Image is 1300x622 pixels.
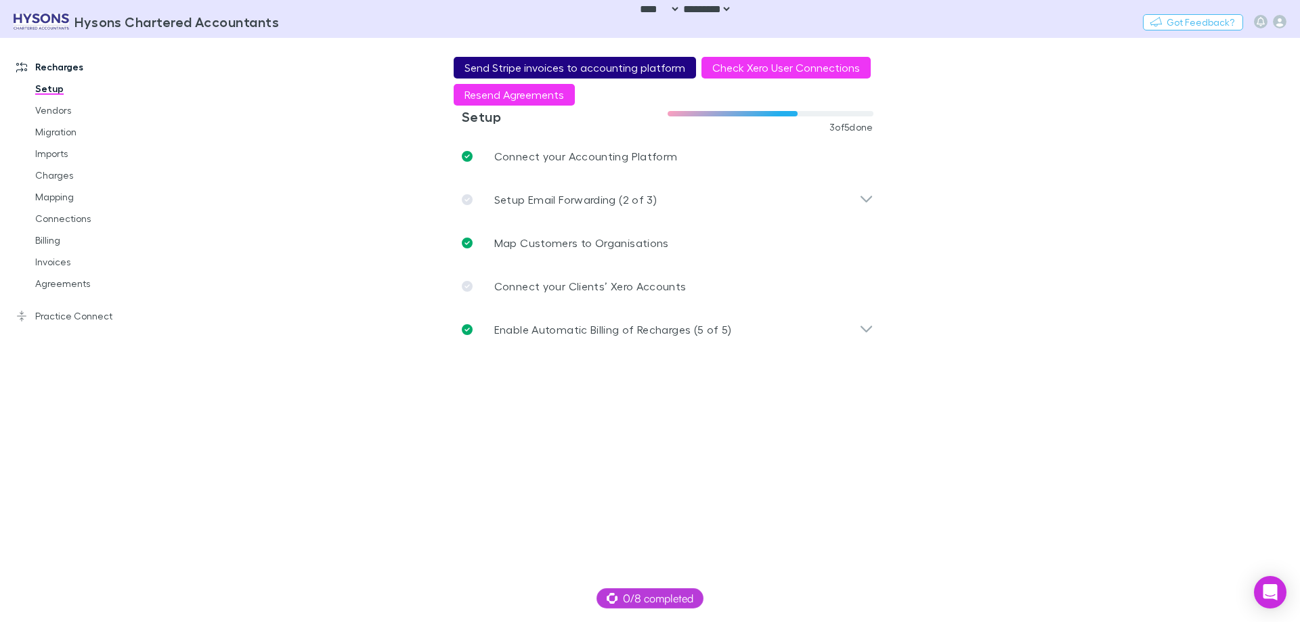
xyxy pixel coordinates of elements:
[22,143,183,164] a: Imports
[5,5,287,38] a: Hysons Chartered Accountants
[494,235,669,251] p: Map Customers to Organisations
[22,186,183,208] a: Mapping
[3,56,183,78] a: Recharges
[22,208,183,229] a: Connections
[494,148,678,164] p: Connect your Accounting Platform
[454,57,696,79] button: Send Stripe invoices to accounting platform
[451,221,884,265] a: Map Customers to Organisations
[22,251,183,273] a: Invoices
[1254,576,1286,608] div: Open Intercom Messenger
[22,229,183,251] a: Billing
[451,178,884,221] div: Setup Email Forwarding (2 of 3)
[451,308,884,351] div: Enable Automatic Billing of Recharges (5 of 5)
[22,121,183,143] a: Migration
[3,305,183,327] a: Practice Connect
[451,265,884,308] a: Connect your Clients’ Xero Accounts
[451,135,884,178] a: Connect your Accounting Platform
[14,14,69,30] img: Hysons Chartered Accountants's Logo
[494,192,657,208] p: Setup Email Forwarding (2 of 3)
[494,278,687,294] p: Connect your Clients’ Xero Accounts
[22,99,183,121] a: Vendors
[1143,14,1243,30] button: Got Feedback?
[701,57,871,79] button: Check Xero User Connections
[74,14,279,30] h3: Hysons Chartered Accountants
[22,78,183,99] a: Setup
[494,321,732,338] p: Enable Automatic Billing of Recharges (5 of 5)
[829,122,873,133] span: 3 of 5 done
[454,84,575,106] button: Resend Agreements
[22,273,183,294] a: Agreements
[22,164,183,186] a: Charges
[462,108,668,125] h3: Setup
